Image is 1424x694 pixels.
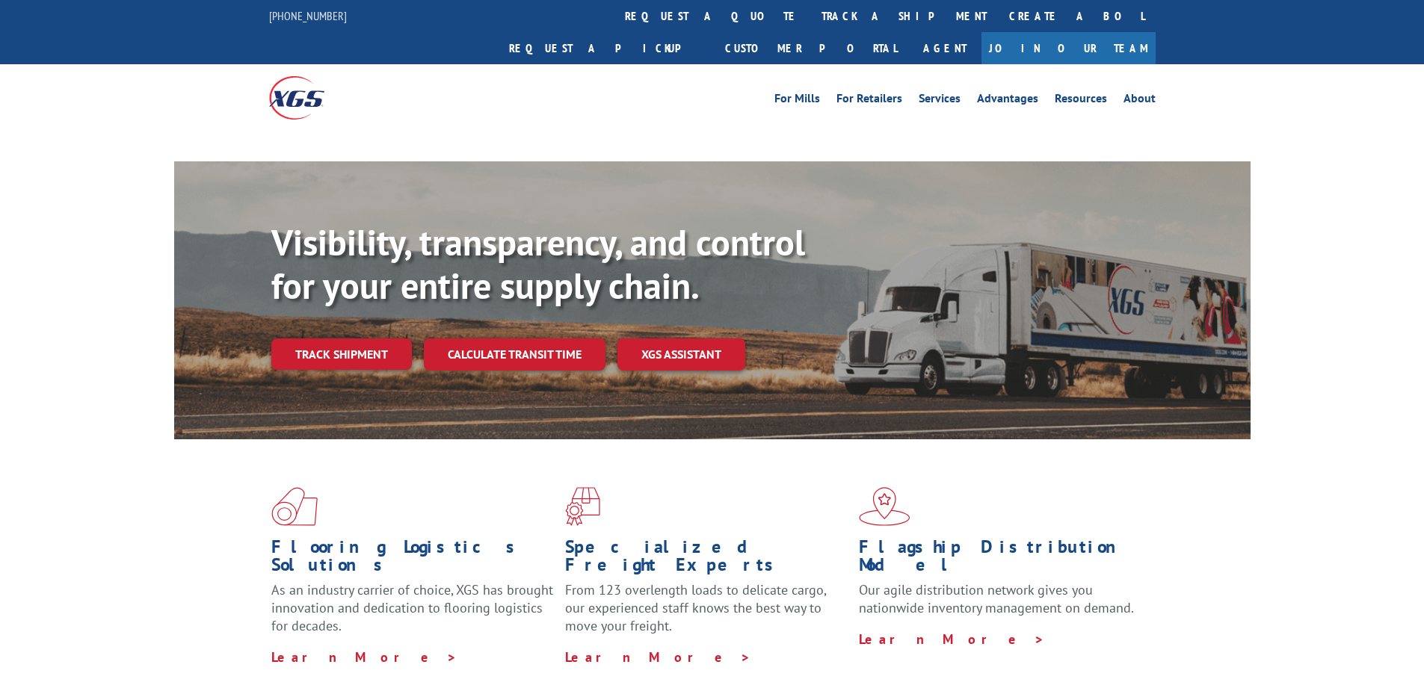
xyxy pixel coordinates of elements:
[617,338,745,371] a: XGS ASSISTANT
[714,32,908,64] a: Customer Portal
[859,631,1045,648] a: Learn More >
[1124,93,1156,109] a: About
[565,581,848,648] p: From 123 overlength loads to delicate cargo, our experienced staff knows the best way to move you...
[919,93,961,109] a: Services
[269,8,347,23] a: [PHONE_NUMBER]
[836,93,902,109] a: For Retailers
[774,93,820,109] a: For Mills
[859,538,1141,581] h1: Flagship Distribution Model
[981,32,1156,64] a: Join Our Team
[565,538,848,581] h1: Specialized Freight Experts
[908,32,981,64] a: Agent
[565,648,751,666] a: Learn More >
[565,487,600,526] img: xgs-icon-focused-on-flooring-red
[859,487,910,526] img: xgs-icon-flagship-distribution-model-red
[271,581,553,634] span: As an industry carrier of choice, XGS has brought innovation and dedication to flooring logistics...
[498,32,714,64] a: Request a pickup
[271,648,457,666] a: Learn More >
[859,581,1134,616] span: Our agile distribution network gives you nationwide inventory management on demand.
[271,338,412,370] a: Track shipment
[977,93,1038,109] a: Advantages
[271,538,554,581] h1: Flooring Logistics Solutions
[1055,93,1107,109] a: Resources
[271,219,805,309] b: Visibility, transparency, and control for your entire supply chain.
[424,338,605,371] a: Calculate transit time
[271,487,318,526] img: xgs-icon-total-supply-chain-intelligence-red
